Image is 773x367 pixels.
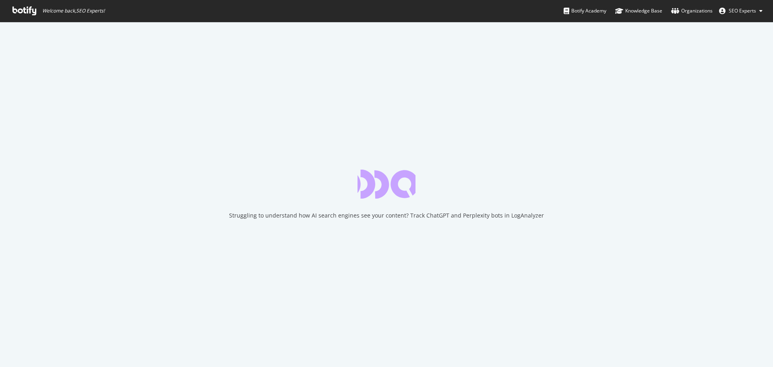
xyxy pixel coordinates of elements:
div: Struggling to understand how AI search engines see your content? Track ChatGPT and Perplexity bot... [229,211,544,220]
div: animation [358,170,415,199]
button: SEO Experts [713,4,769,17]
div: Organizations [671,7,713,15]
span: SEO Experts [729,7,756,14]
span: Welcome back, SEO Experts ! [42,8,105,14]
div: Botify Academy [564,7,606,15]
div: Knowledge Base [615,7,662,15]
